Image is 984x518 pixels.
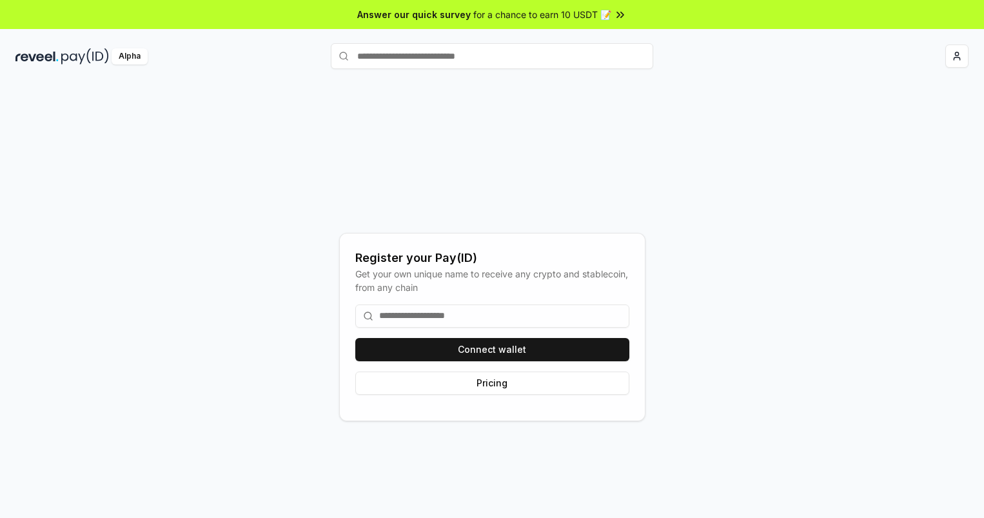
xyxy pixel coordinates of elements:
img: pay_id [61,48,109,65]
div: Register your Pay(ID) [355,249,629,267]
button: Pricing [355,372,629,395]
span: Answer our quick survey [357,8,471,21]
div: Get your own unique name to receive any crypto and stablecoin, from any chain [355,267,629,294]
div: Alpha [112,48,148,65]
img: reveel_dark [15,48,59,65]
span: for a chance to earn 10 USDT 📝 [473,8,611,21]
button: Connect wallet [355,338,629,361]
